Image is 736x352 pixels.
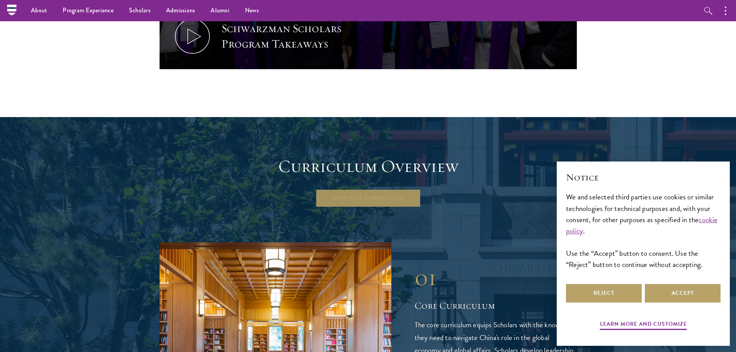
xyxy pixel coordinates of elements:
[315,189,421,207] a: View Full Curriculum
[415,299,577,312] h2: Core Curriculum
[566,284,642,303] button: Reject
[566,191,721,270] div: We and selected third parties use cookies or similar technologies for technical purposes and, wit...
[600,319,687,331] button: Learn more and customize
[645,284,721,303] button: Accept
[566,171,721,184] h2: Notice
[566,214,718,236] a: cookie policy
[221,21,364,52] div: Schwarzman Scholars Program Takeaways
[415,264,577,291] div: 01
[160,156,577,177] h2: Curriculum Overview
